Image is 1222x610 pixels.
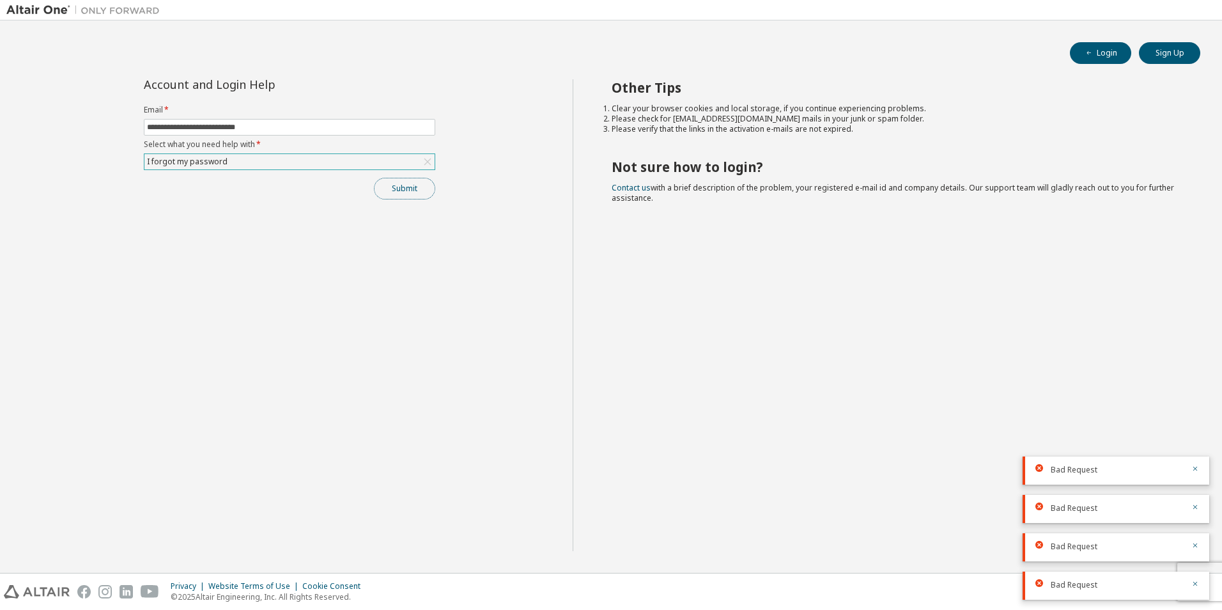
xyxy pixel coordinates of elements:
h2: Other Tips [612,79,1178,96]
p: © 2025 Altair Engineering, Inc. All Rights Reserved. [171,591,368,602]
span: Bad Request [1051,465,1097,475]
li: Clear your browser cookies and local storage, if you continue experiencing problems. [612,104,1178,114]
li: Please check for [EMAIL_ADDRESS][DOMAIN_NAME] mails in your junk or spam folder. [612,114,1178,124]
li: Please verify that the links in the activation e-mails are not expired. [612,124,1178,134]
span: Bad Request [1051,542,1097,552]
button: Login [1070,42,1131,64]
button: Sign Up [1139,42,1200,64]
span: with a brief description of the problem, your registered e-mail id and company details. Our suppo... [612,182,1174,203]
div: I forgot my password [145,155,229,169]
div: Website Terms of Use [208,581,302,591]
label: Select what you need help with [144,139,435,150]
img: youtube.svg [141,585,159,598]
div: Privacy [171,581,208,591]
img: altair_logo.svg [4,585,70,598]
img: facebook.svg [77,585,91,598]
img: instagram.svg [98,585,112,598]
label: Email [144,105,435,115]
button: Submit [374,178,435,199]
div: Account and Login Help [144,79,377,90]
h2: Not sure how to login? [612,159,1178,175]
span: Bad Request [1051,503,1097,513]
div: I forgot my password [144,154,435,169]
a: Contact us [612,182,651,193]
div: Cookie Consent [302,581,368,591]
span: Bad Request [1051,580,1097,590]
img: linkedin.svg [120,585,133,598]
img: Altair One [6,4,166,17]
